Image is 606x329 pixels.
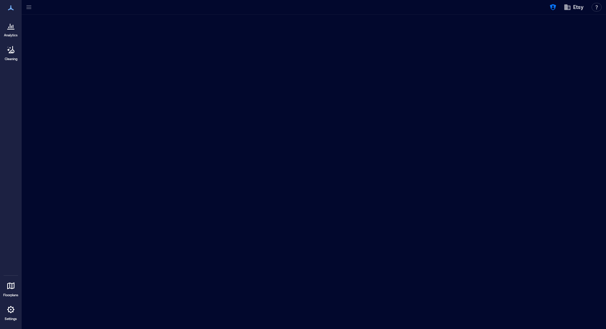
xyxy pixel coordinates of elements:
p: Floorplans [3,293,18,297]
span: Etsy [573,4,584,11]
a: Cleaning [2,41,20,63]
p: Settings [5,317,17,321]
a: Analytics [2,17,20,40]
p: Analytics [4,33,18,37]
a: Settings [2,301,19,323]
button: Etsy [562,1,586,13]
a: Floorplans [1,277,21,299]
p: Cleaning [5,57,17,61]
